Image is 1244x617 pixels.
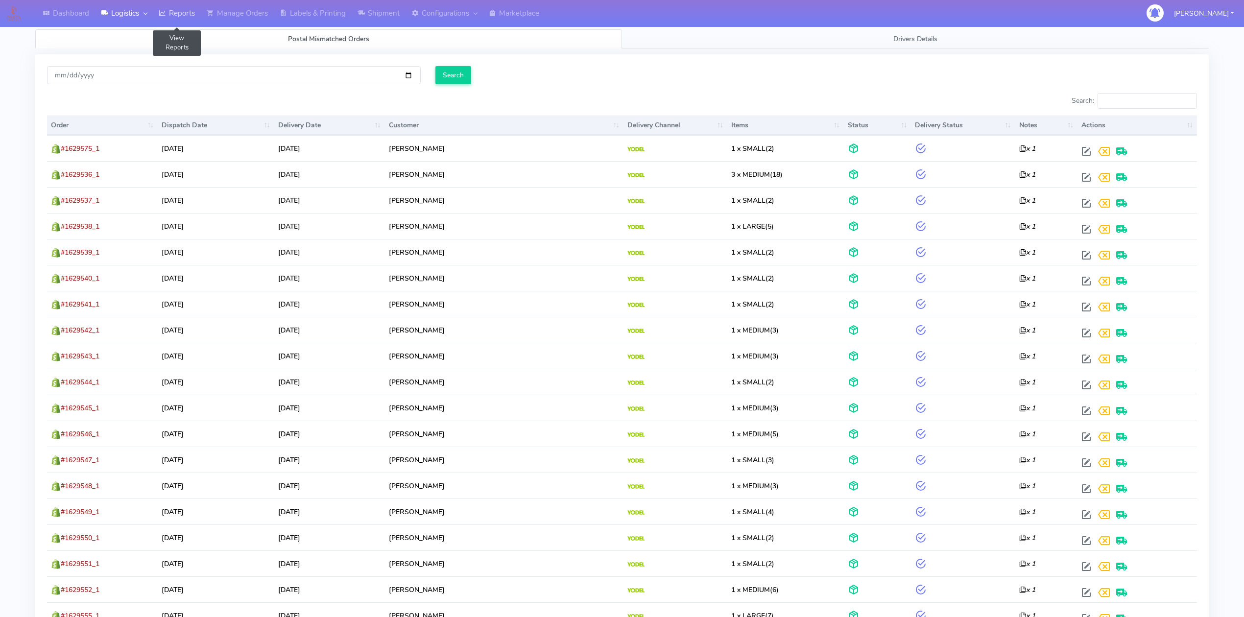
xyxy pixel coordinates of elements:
[627,484,645,489] img: Yodel
[627,510,645,515] img: Yodel
[61,533,99,543] span: #1629550_1
[385,473,623,498] td: [PERSON_NAME]
[61,170,99,179] span: #1629536_1
[158,265,274,291] td: [DATE]
[627,588,645,593] img: Yodel
[731,196,766,205] span: 1 x SMALL
[385,550,623,576] td: [PERSON_NAME]
[1167,3,1241,24] button: [PERSON_NAME]
[627,380,645,385] img: Yodel
[1019,585,1035,594] i: x 1
[731,274,774,283] span: (2)
[627,432,645,437] img: Yodel
[61,455,99,465] span: #1629547_1
[274,291,385,317] td: [DATE]
[61,559,99,569] span: #1629551_1
[627,406,645,411] img: Yodel
[158,161,274,187] td: [DATE]
[61,507,99,517] span: #1629549_1
[731,144,766,153] span: 1 x SMALL
[61,352,99,361] span: #1629543_1
[61,378,99,387] span: #1629544_1
[158,369,274,395] td: [DATE]
[627,251,645,256] img: Yodel
[158,576,274,602] td: [DATE]
[158,395,274,421] td: [DATE]
[274,395,385,421] td: [DATE]
[435,66,472,84] input: Search
[1019,326,1035,335] i: x 1
[627,225,645,230] img: Yodel
[274,239,385,265] td: [DATE]
[274,187,385,213] td: [DATE]
[627,199,645,204] img: Yodel
[385,421,623,447] td: [PERSON_NAME]
[158,317,274,343] td: [DATE]
[274,369,385,395] td: [DATE]
[35,29,1209,48] ul: Tabs
[1019,507,1035,517] i: x 1
[731,248,774,257] span: (2)
[385,576,623,602] td: [PERSON_NAME]
[1077,116,1197,135] th: Actions: activate to sort column ascending
[61,481,99,491] span: #1629548_1
[385,395,623,421] td: [PERSON_NAME]
[731,170,770,179] span: 3 x MEDIUM
[1019,533,1035,543] i: x 1
[731,481,770,491] span: 1 x MEDIUM
[274,498,385,524] td: [DATE]
[1019,481,1035,491] i: x 1
[158,116,274,135] th: Dispatch Date: activate to sort column ascending
[731,507,774,517] span: (4)
[731,533,766,543] span: 1 x SMALL
[385,369,623,395] td: [PERSON_NAME]
[627,173,645,178] img: Yodel
[1019,455,1035,465] i: x 1
[731,559,766,569] span: 1 x SMALL
[731,507,766,517] span: 1 x SMALL
[274,550,385,576] td: [DATE]
[158,498,274,524] td: [DATE]
[385,187,623,213] td: [PERSON_NAME]
[627,536,645,541] img: Yodel
[627,329,645,333] img: Yodel
[61,403,99,413] span: #1629545_1
[1019,248,1035,257] i: x 1
[288,34,369,44] span: Postal Mismatched Orders
[385,135,623,161] td: [PERSON_NAME]
[158,213,274,239] td: [DATE]
[274,524,385,550] td: [DATE]
[731,222,765,231] span: 1 x LARGE
[274,116,385,135] th: Delivery Date: activate to sort column ascending
[158,135,274,161] td: [DATE]
[274,265,385,291] td: [DATE]
[158,421,274,447] td: [DATE]
[731,222,774,231] span: (5)
[61,196,99,205] span: #1629537_1
[731,559,774,569] span: (2)
[61,144,99,153] span: #1629575_1
[731,585,770,594] span: 1 x MEDIUM
[1019,559,1035,569] i: x 1
[61,326,99,335] span: #1629542_1
[385,291,623,317] td: [PERSON_NAME]
[158,473,274,498] td: [DATE]
[731,352,779,361] span: (3)
[385,447,623,473] td: [PERSON_NAME]
[61,222,99,231] span: #1629538_1
[627,458,645,463] img: Yodel
[627,147,645,152] img: Yodel
[731,326,779,335] span: (3)
[731,481,779,491] span: (3)
[731,378,774,387] span: (2)
[731,352,770,361] span: 1 x MEDIUM
[158,187,274,213] td: [DATE]
[158,343,274,369] td: [DATE]
[1019,300,1035,309] i: x 1
[158,550,274,576] td: [DATE]
[158,291,274,317] td: [DATE]
[385,498,623,524] td: [PERSON_NAME]
[274,343,385,369] td: [DATE]
[61,429,99,439] span: #1629546_1
[1019,429,1035,439] i: x 1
